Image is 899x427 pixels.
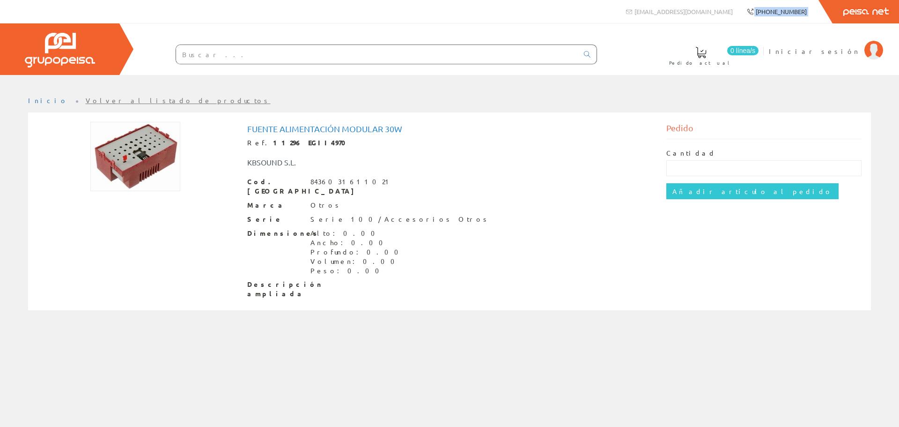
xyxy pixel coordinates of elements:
[634,7,733,15] span: [EMAIL_ADDRESS][DOMAIN_NAME]
[28,96,68,105] a: Inicio
[247,229,303,238] span: Dimensiones
[247,201,303,210] span: Marca
[666,149,716,158] label: Cantidad
[310,215,490,224] div: Serie 100/Accesorios Otros
[727,46,759,55] span: 0 línea/s
[310,201,342,210] div: Otros
[310,177,393,187] div: 8436031611021
[310,266,404,276] div: Peso: 0.00
[90,122,180,191] img: Foto artículo Fuente alimentación modular 30w (192x147.84)
[86,96,271,105] a: Volver al listado de productos
[176,45,578,64] input: Buscar ...
[756,7,807,15] span: [PHONE_NUMBER]
[310,257,404,266] div: Volumen: 0.00
[666,183,839,199] input: Añadir artículo al pedido
[769,46,860,56] span: Iniciar sesión
[669,58,733,67] span: Pedido actual
[247,138,652,148] div: Ref.
[310,247,404,257] div: Profundo: 0.00
[240,157,485,168] div: KBSOUND S.L.
[273,138,352,147] strong: 11296 EGII4970
[25,33,95,67] img: Grupo Peisa
[247,177,303,196] span: Cod. [GEOGRAPHIC_DATA]
[310,238,404,247] div: Ancho: 0.00
[310,229,404,238] div: Alto: 0.00
[247,124,652,134] h1: Fuente alimentación modular 30w
[666,122,862,139] div: Pedido
[247,280,303,299] span: Descripción ampliada
[247,215,303,224] span: Serie
[769,39,883,48] a: Iniciar sesión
